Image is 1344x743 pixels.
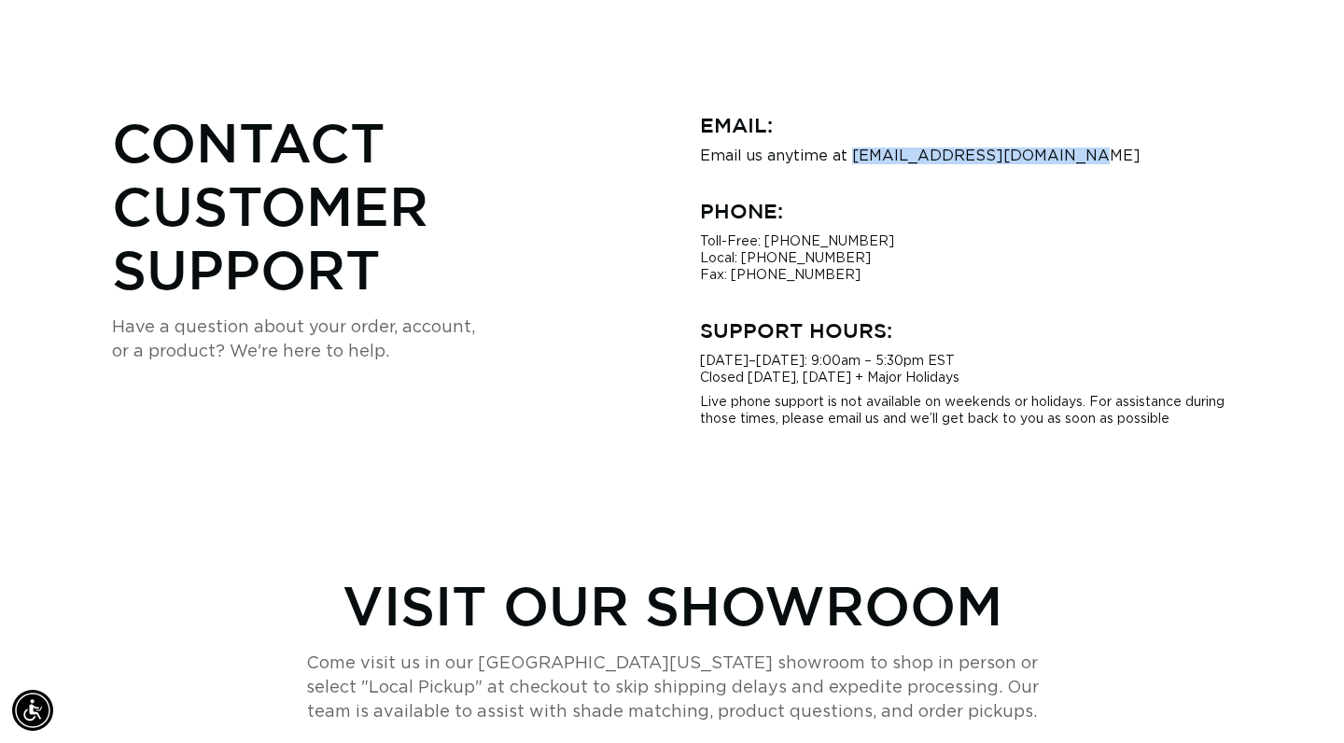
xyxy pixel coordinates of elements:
[112,315,644,364] p: Have a question about your order, account, or a product? We're here to help.
[12,690,53,731] div: Accessibility Menu
[1251,653,1344,743] iframe: Chat Widget
[299,573,1045,637] h2: Visit Our Showroom
[700,353,1232,386] p: [DATE]–[DATE]: 9:00am – 5:30pm EST Closed [DATE], [DATE] + Major Holidays
[700,147,1232,164] p: Email us anytime at [EMAIL_ADDRESS][DOMAIN_NAME]
[112,110,644,301] h2: Contact Customer Support
[700,233,1232,284] p: Toll-Free: [PHONE_NUMBER] Local: [PHONE_NUMBER] Fax: [PHONE_NUMBER]
[700,110,1232,140] h3: Email:
[299,652,1045,724] p: Come visit us in our [GEOGRAPHIC_DATA][US_STATE] showroom to shop in person or select "Local Pick...
[700,196,1232,226] h3: Phone:
[700,315,1232,345] h3: Support Hours:
[700,394,1232,428] p: Live phone support is not available on weekends or holidays. For assistance during those times, p...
